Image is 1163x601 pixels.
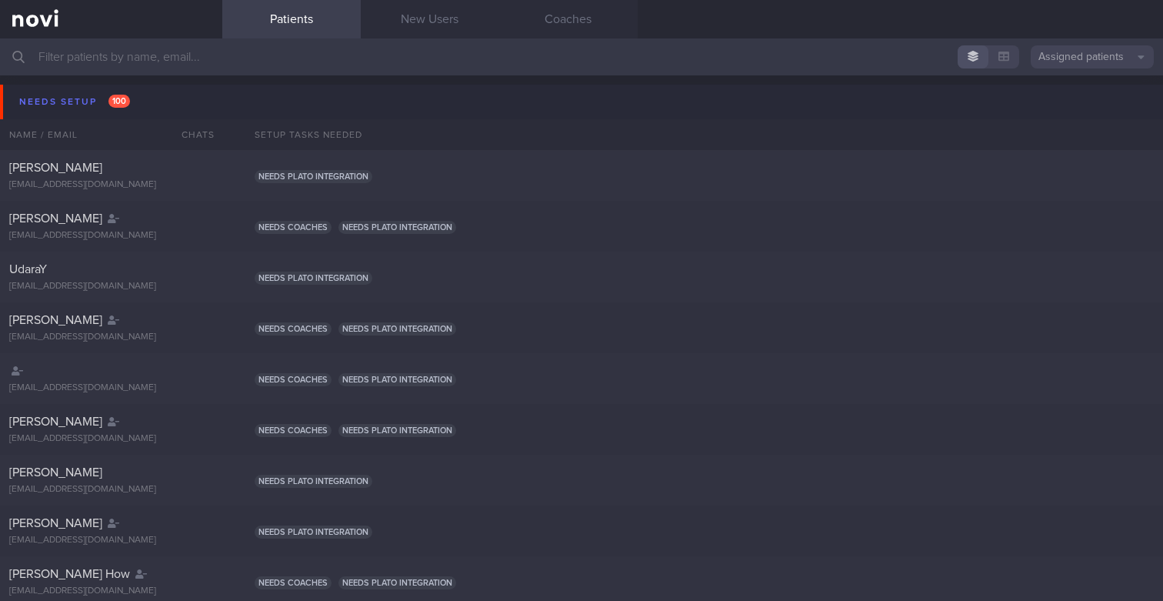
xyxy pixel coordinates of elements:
span: 100 [108,95,130,108]
button: Assigned patients [1031,45,1154,68]
div: [EMAIL_ADDRESS][DOMAIN_NAME] [9,433,213,445]
span: Needs plato integration [338,322,456,336]
div: [EMAIL_ADDRESS][DOMAIN_NAME] [9,382,213,394]
span: [PERSON_NAME] [9,212,102,225]
div: [EMAIL_ADDRESS][DOMAIN_NAME] [9,281,213,292]
span: [PERSON_NAME] How [9,568,130,580]
span: [PERSON_NAME] [9,314,102,326]
span: Needs plato integration [255,475,372,488]
span: Needs coaches [255,322,332,336]
span: [PERSON_NAME] [9,517,102,529]
span: Needs coaches [255,576,332,589]
div: [EMAIL_ADDRESS][DOMAIN_NAME] [9,230,213,242]
span: [PERSON_NAME] [9,466,102,479]
div: [EMAIL_ADDRESS][DOMAIN_NAME] [9,535,213,546]
span: Needs plato integration [255,526,372,539]
span: Needs plato integration [255,272,372,285]
span: Needs coaches [255,424,332,437]
span: UdaraY [9,263,47,275]
div: Needs setup [15,92,134,112]
span: Needs plato integration [338,221,456,234]
span: [PERSON_NAME] [9,416,102,428]
span: Needs plato integration [338,576,456,589]
div: [EMAIL_ADDRESS][DOMAIN_NAME] [9,586,213,597]
span: Needs plato integration [338,424,456,437]
div: Chats [161,119,222,150]
span: Needs plato integration [338,373,456,386]
span: Needs coaches [255,221,332,234]
div: [EMAIL_ADDRESS][DOMAIN_NAME] [9,332,213,343]
span: [PERSON_NAME] [9,162,102,174]
span: Needs plato integration [255,170,372,183]
div: Setup tasks needed [245,119,1163,150]
span: Needs coaches [255,373,332,386]
div: [EMAIL_ADDRESS][DOMAIN_NAME] [9,484,213,496]
div: [EMAIL_ADDRESS][DOMAIN_NAME] [9,179,213,191]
